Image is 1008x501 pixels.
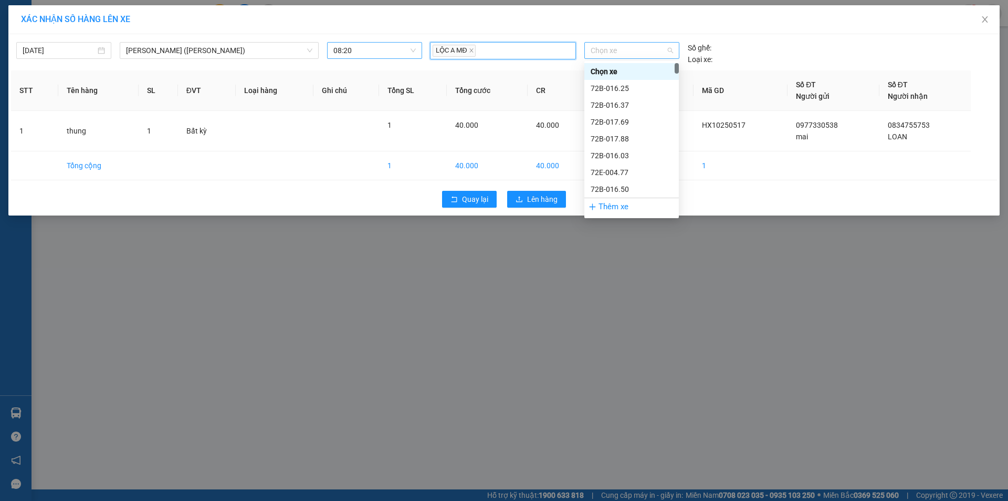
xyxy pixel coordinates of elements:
[72,58,80,66] span: environment
[387,121,392,129] span: 1
[58,70,139,111] th: Tên hàng
[888,92,928,100] span: Người nhận
[126,43,312,58] span: Hàng Xanh - Vũng Tàu (Hàng Hoá)
[379,70,447,111] th: Tổng SL
[527,193,558,205] span: Lên hàng
[796,92,829,100] span: Người gửi
[584,130,679,147] div: 72B-017.88
[584,114,679,130] div: 72B-017.69
[591,99,673,111] div: 72B-016.37
[591,167,673,178] div: 72E-004.77
[447,151,528,180] td: 40.000
[796,132,808,141] span: mai
[528,70,590,111] th: CR
[584,80,679,97] div: 72B-016.25
[688,54,712,65] span: Loại xe:
[688,42,711,54] span: Số ghế:
[591,150,673,161] div: 72B-016.03
[139,70,178,111] th: SL
[584,63,679,80] div: Chọn xe
[584,147,679,164] div: 72B-016.03
[528,151,590,180] td: 40.000
[970,5,1000,35] button: Close
[72,58,139,78] b: 154/1 Bình Giã, P 8
[11,111,58,151] td: 1
[379,151,447,180] td: 1
[21,14,130,24] span: XÁC NHẬN SỐ HÀNG LÊN XE
[591,83,673,94] div: 72B-016.25
[469,48,474,53] span: close
[236,70,313,111] th: Loại hàng
[178,70,236,111] th: ĐVT
[147,127,151,135] span: 1
[58,111,139,151] td: thung
[58,151,139,180] td: Tổng cộng
[5,58,13,66] span: environment
[433,45,475,57] span: LỘC A MĐ
[888,132,907,141] span: LOAN
[450,196,458,204] span: rollback
[23,45,96,56] input: 12/10/2025
[72,45,140,56] li: VP Bình Giã
[313,70,379,111] th: Ghi chú
[5,45,72,56] li: VP Hàng Xanh
[702,121,745,129] span: HX10250517
[584,97,679,114] div: 72B-016.37
[536,121,559,129] span: 40.000
[178,111,236,151] td: Bất kỳ
[591,183,673,195] div: 72B-016.50
[447,70,528,111] th: Tổng cước
[796,80,816,89] span: Số ĐT
[589,203,596,211] span: plus
[796,121,838,129] span: 0977330538
[333,43,416,58] span: 08:20
[442,191,497,208] button: rollbackQuay lại
[591,43,673,58] span: Chọn xe
[584,164,679,181] div: 72E-004.77
[584,181,679,198] div: 72B-016.50
[5,5,42,42] img: logo.jpg
[694,151,787,180] td: 1
[5,5,152,25] li: Hoa Mai
[591,66,673,77] div: Chọn xe
[888,121,930,129] span: 0834755753
[516,196,523,204] span: upload
[11,70,58,111] th: STT
[694,70,787,111] th: Mã GD
[591,116,673,128] div: 72B-017.69
[981,15,989,24] span: close
[584,198,679,216] div: Thêm xe
[455,121,478,129] span: 40.000
[888,80,908,89] span: Số ĐT
[307,47,313,54] span: down
[507,191,566,208] button: uploadLên hàng
[5,58,70,89] b: 450H, [GEOGRAPHIC_DATA], P21
[462,193,488,205] span: Quay lại
[591,133,673,145] div: 72B-017.88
